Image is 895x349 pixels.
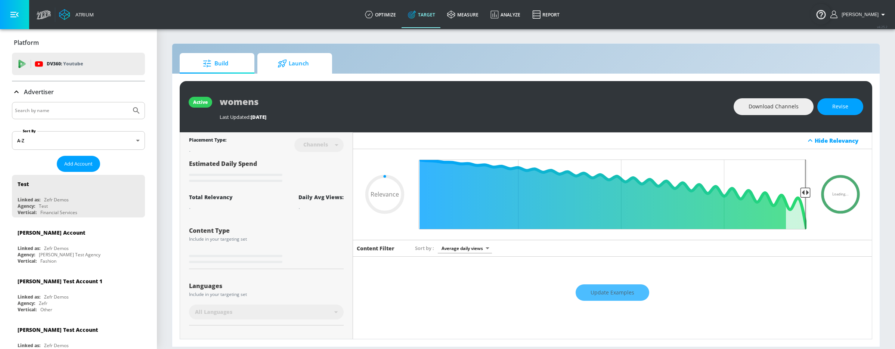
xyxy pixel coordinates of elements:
[18,258,37,264] div: Vertical:
[12,175,145,217] div: TestLinked as:Zefr DemosAgency:TestVertical:Financial Services
[353,132,872,149] div: Hide Relevancy
[12,32,145,53] div: Platform
[44,294,69,300] div: Zefr Demos
[12,272,145,315] div: [PERSON_NAME] Test Account 1Linked as:Zefr DemosAgency:ZefrVertical:Other
[12,131,145,150] div: A-Z
[18,326,98,333] div: [PERSON_NAME] Test Account
[415,160,811,229] input: Final Threshold
[24,88,54,96] p: Advertiser
[39,251,100,258] div: [PERSON_NAME] Test Agency
[189,160,257,168] span: Estimated Daily Spend
[832,192,849,196] span: Loading...
[63,60,83,68] p: Youtube
[18,245,40,251] div: Linked as:
[251,114,266,120] span: [DATE]
[59,9,94,20] a: Atrium
[189,305,344,319] div: All Languages
[189,292,344,297] div: Include in your targeting set
[189,194,233,201] div: Total Relevancy
[12,81,145,102] div: Advertiser
[39,203,48,209] div: Test
[526,1,566,28] a: Report
[18,197,40,203] div: Linked as:
[189,160,344,185] div: Estimated Daily Spend
[749,102,799,111] span: Download Channels
[265,55,322,72] span: Launch
[877,25,888,29] span: v 4.25.2
[14,38,39,47] p: Platform
[734,98,814,115] button: Download Channels
[47,60,83,68] p: DV360:
[193,99,208,105] div: active
[817,98,863,115] button: Revise
[189,228,344,234] div: Content Type
[18,229,85,236] div: [PERSON_NAME] Account
[357,245,394,252] h6: Content Filter
[40,258,56,264] div: Fashion
[815,137,868,144] div: Hide Relevancy
[72,11,94,18] div: Atrium
[18,300,35,306] div: Agency:
[57,156,100,172] button: Add Account
[18,278,102,285] div: [PERSON_NAME] Test Account 1
[438,243,492,253] div: Average daily views
[441,1,484,28] a: measure
[298,194,344,201] div: Daily Avg Views:
[12,223,145,266] div: [PERSON_NAME] AccountLinked as:Zefr DemosAgency:[PERSON_NAME] Test AgencyVertical:Fashion
[44,342,69,349] div: Zefr Demos
[18,203,35,209] div: Agency:
[39,300,47,306] div: Zefr
[832,102,848,111] span: Revise
[15,106,128,115] input: Search by name
[189,283,344,289] div: Languages
[402,1,441,28] a: Target
[359,1,402,28] a: optimize
[44,245,69,251] div: Zefr Demos
[12,53,145,75] div: DV360: Youtube
[18,294,40,300] div: Linked as:
[40,306,52,313] div: Other
[811,4,831,25] button: Open Resource Center
[21,129,37,133] label: Sort By
[371,191,399,197] span: Relevance
[18,251,35,258] div: Agency:
[40,209,77,216] div: Financial Services
[300,141,332,148] div: Channels
[64,160,93,168] span: Add Account
[18,342,40,349] div: Linked as:
[18,180,29,188] div: Test
[189,137,226,145] div: Placement Type:
[189,237,344,241] div: Include in your targeting set
[484,1,526,28] a: Analyze
[44,197,69,203] div: Zefr Demos
[220,114,726,120] div: Last Updated:
[18,306,37,313] div: Vertical:
[195,308,232,316] span: All Languages
[415,245,434,251] span: Sort by
[187,55,244,72] span: Build
[830,10,888,19] button: [PERSON_NAME]
[839,12,879,17] span: login as: stefan.butura@zefr.com
[18,209,37,216] div: Vertical:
